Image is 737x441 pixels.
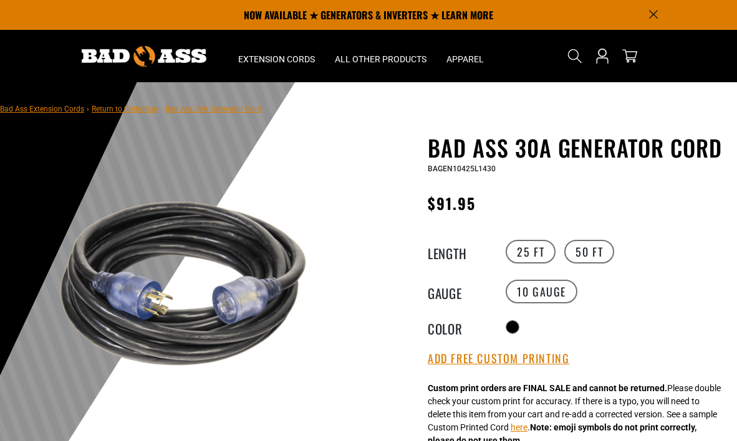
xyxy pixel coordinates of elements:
[238,54,315,65] span: Extension Cords
[228,30,325,82] summary: Extension Cords
[165,105,261,113] span: Bad Ass 30A Generator Cord
[506,280,577,303] label: 10 GAUGE
[446,54,484,65] span: Apparel
[428,244,490,260] legend: Length
[335,54,426,65] span: All Other Products
[511,421,527,434] button: here
[436,30,494,82] summary: Apparel
[325,30,436,82] summary: All Other Products
[428,135,728,161] h1: Bad Ass 30A Generator Cord
[428,164,496,173] span: BAGEN10425L1430
[506,240,556,263] label: 25 FT
[428,283,490,300] legend: Gauge
[428,352,569,366] button: Add Free Custom Printing
[565,46,585,66] summary: Search
[92,105,158,113] a: Return to Collection
[82,46,206,67] img: Bad Ass Extension Cords
[428,319,490,335] legend: Color
[160,105,163,113] span: ›
[564,240,614,263] label: 50 FT
[87,105,89,113] span: ›
[428,192,476,214] span: $91.95
[37,137,332,432] img: black
[428,383,667,393] strong: Custom print orders are FINAL SALE and cannot be returned.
